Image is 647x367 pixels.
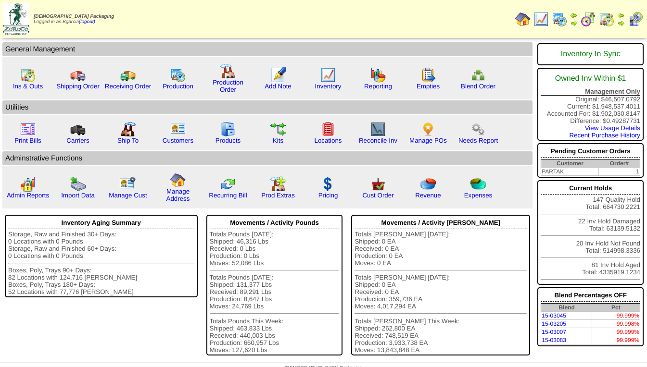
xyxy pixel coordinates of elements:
a: Manage POs [409,137,447,144]
div: Movements / Activity [PERSON_NAME] [355,217,527,229]
a: Manage Address [166,188,190,202]
th: Customer [541,159,599,168]
a: Admin Reports [7,192,49,199]
div: Totals [PERSON_NAME] [DATE]: Shipped: 0 EA Received: 0 EA Production: 0 EA Moves: 0 EA Totals [PE... [355,231,527,354]
img: calendarblend.gif [581,12,596,27]
img: calendarcustomer.gif [628,12,643,27]
img: factory.gif [220,63,236,79]
div: Totals Pounds [DATE]: Shipped: 46,316 Lbs Received: 0 Lbs Production: 0 Lbs Moves: 52,086 Lbs Tot... [210,231,340,354]
img: locations.gif [320,122,336,137]
img: arrowright.gif [617,19,625,27]
a: 15-03083 [542,337,566,343]
a: 15-03045 [542,312,566,319]
a: Ship To [117,137,139,144]
div: Owned Inv Within $1 [541,70,640,88]
img: graph2.png [20,176,36,192]
a: Production [163,83,193,90]
img: cust_order.png [370,176,386,192]
img: import.gif [70,176,86,192]
a: Manage Cust [109,192,147,199]
td: 1 [599,168,640,176]
a: Empties [417,83,440,90]
img: prodextras.gif [270,176,286,192]
a: Inventory [315,83,342,90]
img: truck.gif [70,67,86,83]
a: Reconcile Inv [359,137,397,144]
td: 99.998% [592,320,640,328]
div: 147 Quality Hold Total: 664730.2221 22 Inv Hold Damaged Total: 63139.5132 20 Inv Hold Not Found T... [537,180,644,285]
a: Recent Purchase History [570,132,640,139]
a: Add Note [265,83,292,90]
img: customers.gif [170,122,186,137]
img: po.png [420,122,436,137]
a: 15-03007 [542,329,566,335]
a: Prod Extras [261,192,295,199]
img: workflow.png [470,122,486,137]
td: 99.999% [592,336,640,344]
div: Blend Percentages OFF [541,289,640,302]
a: Customers [163,137,193,144]
img: truck2.gif [120,67,136,83]
a: Pricing [318,192,338,199]
img: reconcile.gif [220,176,236,192]
img: line_graph.gif [533,12,549,27]
a: Blend Order [461,83,495,90]
a: View Usage Details [585,124,640,132]
a: Reporting [364,83,392,90]
a: Receiving Order [105,83,151,90]
img: arrowleft.gif [570,12,578,19]
img: cabinet.gif [220,122,236,137]
img: calendarprod.gif [170,67,186,83]
a: Carriers [66,137,89,144]
td: General Management [2,42,533,56]
th: Pct [592,304,640,312]
img: managecust.png [119,176,137,192]
span: [DEMOGRAPHIC_DATA] Packaging [34,14,114,19]
img: calendarinout.gif [599,12,614,27]
img: arrowright.gif [570,19,578,27]
a: Shipping Order [56,83,100,90]
img: network.png [470,67,486,83]
a: Print Bills [14,137,41,144]
img: truck3.gif [70,122,86,137]
img: pie_chart.png [420,176,436,192]
a: Import Data [61,192,95,199]
div: Current Holds [541,182,640,195]
th: Order# [599,159,640,168]
img: line_graph2.gif [370,122,386,137]
a: (logout) [79,19,95,24]
img: pie_chart2.png [470,176,486,192]
a: Production Order [213,79,243,93]
a: Needs Report [458,137,498,144]
td: Adminstrative Functions [2,151,533,165]
a: Products [216,137,241,144]
a: Cust Order [362,192,393,199]
a: Ins & Outs [13,83,43,90]
img: home.gif [515,12,531,27]
img: dollar.gif [320,176,336,192]
img: calendarprod.gif [552,12,567,27]
div: Management Only [541,88,640,96]
img: line_graph.gif [320,67,336,83]
img: factory2.gif [120,122,136,137]
img: arrowleft.gif [617,12,625,19]
a: Recurring Bill [209,192,247,199]
div: Inventory In Sync [541,45,640,63]
div: Original: $46,507.0792 Current: $1,948,537.4011 Accounted For: $1,902,030.8147 Difference: $0.492... [537,68,644,141]
span: Logged in as Bgarcia [34,14,114,24]
td: Utilities [2,100,533,114]
div: Storage, Raw and Finished 30+ Days: 0 Locations with 0 Pounds Storage, Raw and Finished 60+ Days:... [8,231,194,295]
div: Inventory Aging Summary [8,217,194,229]
div: Pending Customer Orders [541,145,640,158]
a: 15-03205 [542,320,566,327]
a: Expenses [464,192,493,199]
img: zoroco-logo-small.webp [3,3,29,35]
a: Kits [273,137,283,144]
a: Revenue [415,192,441,199]
img: workflow.gif [270,122,286,137]
td: 99.999% [592,328,640,336]
img: calendarinout.gif [20,67,36,83]
img: orders.gif [270,67,286,83]
img: workorder.gif [420,67,436,83]
a: Locations [314,137,342,144]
